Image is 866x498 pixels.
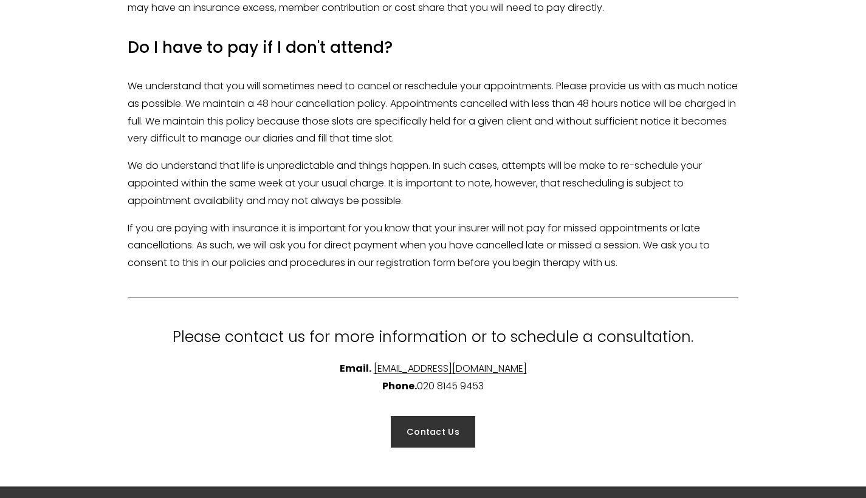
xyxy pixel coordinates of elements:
p: We understand that you will sometimes need to cancel or reschedule your appointments. Please prov... [128,78,738,148]
strong: Phone. [382,379,417,393]
p: 020 8145 9453 [128,360,738,395]
h4: Do I have to pay if I don't attend? [128,36,738,58]
strong: Email. [340,361,371,375]
a: Contact Us [391,416,475,448]
p: We do understand that life is unpredictable and things happen. In such cases, attempts will be ma... [128,157,738,210]
p: If you are paying with insurance it is important for you know that your insurer will not pay for ... [128,220,738,272]
p: Please contact us for more information or to schedule a consultation. [128,324,738,350]
a: [EMAIL_ADDRESS][DOMAIN_NAME] [374,361,527,375]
